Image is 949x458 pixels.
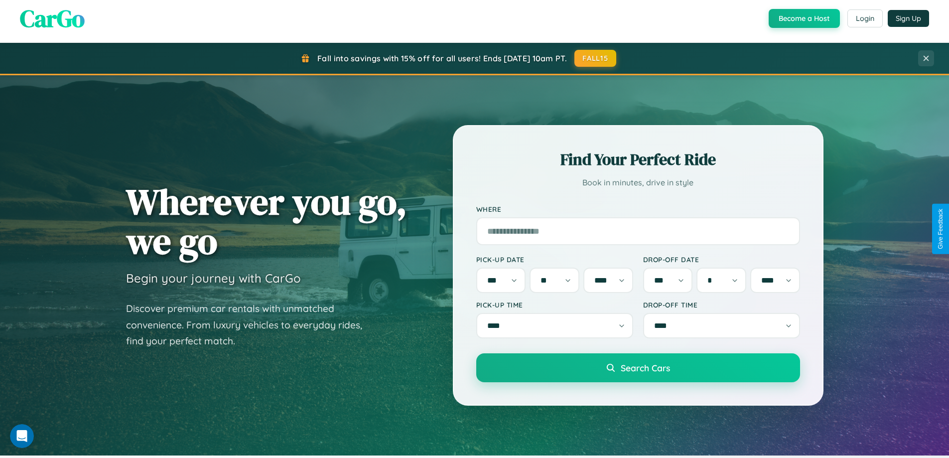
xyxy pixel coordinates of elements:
button: Search Cars [476,353,800,382]
div: Give Feedback [937,209,944,249]
label: Where [476,205,800,213]
iframe: Intercom live chat [10,424,34,448]
button: Login [847,9,883,27]
span: Search Cars [621,362,670,373]
label: Drop-off Time [643,301,800,309]
button: FALL15 [574,50,616,67]
h1: Wherever you go, we go [126,182,407,261]
label: Pick-up Time [476,301,633,309]
p: Discover premium car rentals with unmatched convenience. From luxury vehicles to everyday rides, ... [126,301,375,349]
button: Become a Host [769,9,840,28]
h2: Find Your Perfect Ride [476,149,800,170]
p: Book in minutes, drive in style [476,175,800,190]
h3: Begin your journey with CarGo [126,271,301,286]
label: Drop-off Date [643,255,800,264]
span: CarGo [20,2,85,35]
button: Sign Up [888,10,929,27]
label: Pick-up Date [476,255,633,264]
span: Fall into savings with 15% off for all users! Ends [DATE] 10am PT. [317,53,567,63]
